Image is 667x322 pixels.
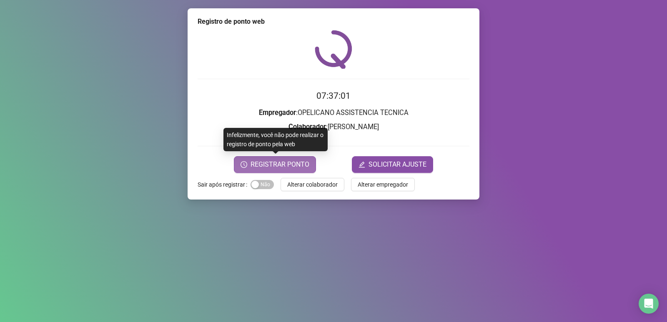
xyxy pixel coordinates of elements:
[281,178,344,191] button: Alterar colaborador
[198,107,469,118] h3: : OPELICANO ASSISTENCIA TECNICA
[316,91,351,101] time: 07:37:01
[223,128,328,151] div: Infelizmente, você não pode realizar o registro de ponto pela web
[315,30,352,69] img: QRPoint
[369,160,426,170] span: SOLICITAR AJUSTE
[198,17,469,27] div: Registro de ponto web
[198,178,251,191] label: Sair após registrar
[351,178,415,191] button: Alterar empregador
[251,160,309,170] span: REGISTRAR PONTO
[259,109,296,117] strong: Empregador
[198,122,469,132] h3: : [PERSON_NAME]
[241,161,247,168] span: clock-circle
[234,156,316,173] button: REGISTRAR PONTO
[359,161,365,168] span: edit
[287,180,338,189] span: Alterar colaborador
[352,156,433,173] button: editSOLICITAR AJUSTE
[288,123,326,131] strong: Colaborador
[358,180,408,189] span: Alterar empregador
[639,294,659,314] div: Open Intercom Messenger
